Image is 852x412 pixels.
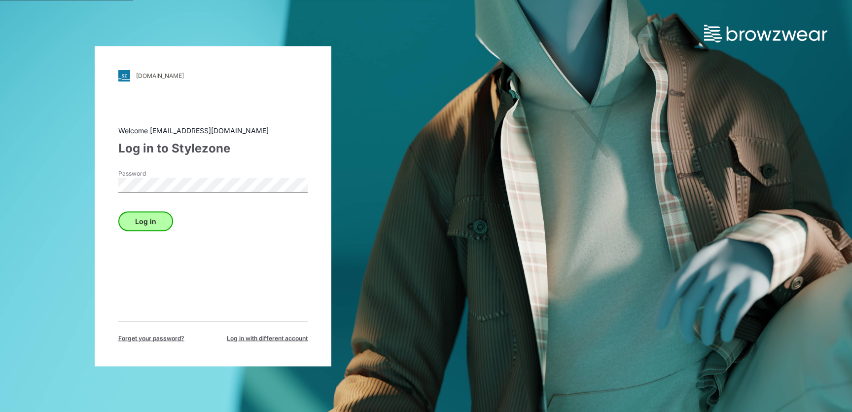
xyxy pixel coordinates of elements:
div: Log in to Stylezone [118,139,308,157]
img: browzwear-logo.73288ffb.svg [704,25,827,42]
a: [DOMAIN_NAME] [118,70,308,81]
div: [DOMAIN_NAME] [136,72,184,79]
label: Password [118,169,187,178]
span: Log in with different account [227,334,308,342]
button: Log in [118,211,173,231]
span: Forget your password? [118,334,184,342]
img: svg+xml;base64,PHN2ZyB3aWR0aD0iMjgiIGhlaWdodD0iMjgiIHZpZXdCb3g9IjAgMCAyOCAyOCIgZmlsbD0ibm9uZSIgeG... [118,70,130,81]
div: Welcome [EMAIL_ADDRESS][DOMAIN_NAME] [118,125,308,135]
